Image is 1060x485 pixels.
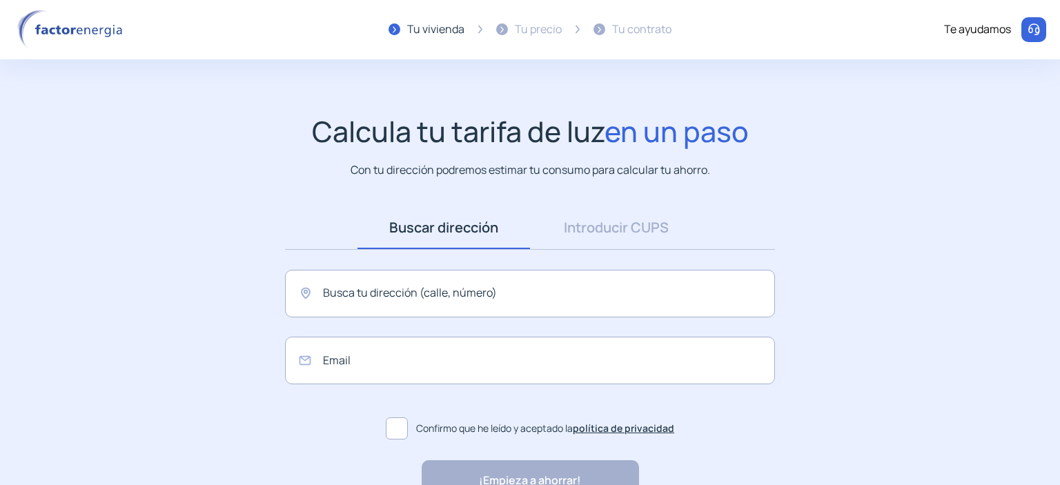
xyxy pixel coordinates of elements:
[515,21,562,39] div: Tu precio
[944,21,1011,39] div: Te ayudamos
[1027,23,1041,37] img: llamar
[416,421,674,436] span: Confirmo que he leído y aceptado la
[357,206,530,249] a: Buscar dirección
[612,21,671,39] div: Tu contrato
[530,206,703,249] a: Introducir CUPS
[312,115,749,148] h1: Calcula tu tarifa de luz
[573,422,674,435] a: política de privacidad
[351,161,710,179] p: Con tu dirección podremos estimar tu consumo para calcular tu ahorro.
[407,21,464,39] div: Tu vivienda
[605,112,749,150] span: en un paso
[14,10,131,50] img: logo factor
